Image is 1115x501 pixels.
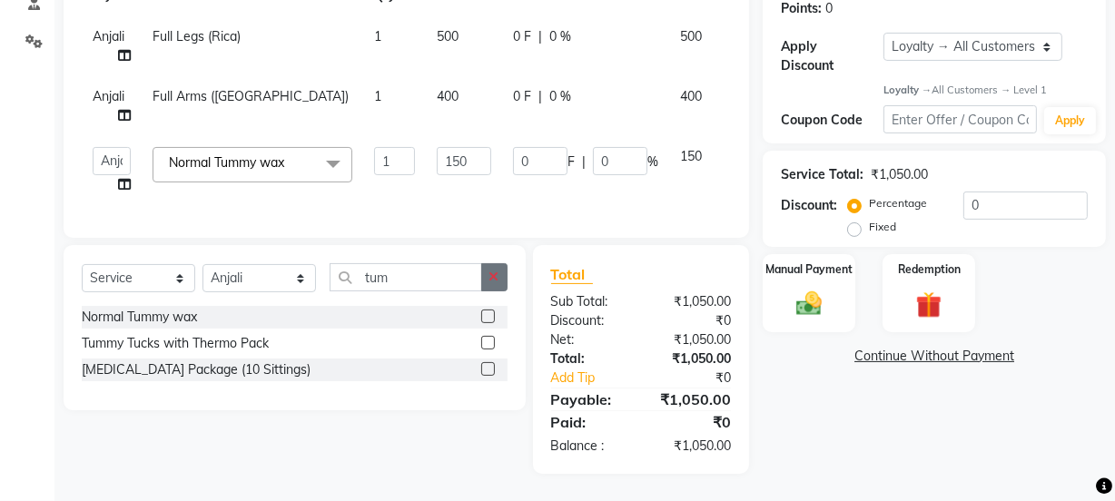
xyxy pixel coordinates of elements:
[513,87,531,106] span: 0 F
[658,368,745,388] div: ₹0
[538,388,641,410] div: Payable:
[437,88,459,104] span: 400
[582,152,586,172] span: |
[538,330,641,349] div: Net:
[374,28,381,44] span: 1
[781,111,883,130] div: Coupon Code
[538,411,641,433] div: Paid:
[374,88,381,104] span: 1
[869,195,927,211] label: Percentage
[567,152,575,172] span: F
[680,88,702,104] span: 400
[538,349,641,368] div: Total:
[538,27,542,46] span: |
[883,83,932,96] strong: Loyalty →
[538,87,542,106] span: |
[549,87,571,106] span: 0 %
[641,349,745,368] div: ₹1,050.00
[284,154,292,171] a: x
[538,311,641,330] div: Discount:
[641,292,745,311] div: ₹1,050.00
[549,27,571,46] span: 0 %
[869,219,896,235] label: Fixed
[788,289,830,319] img: _cash.svg
[781,37,883,75] div: Apply Discount
[153,88,349,104] span: Full Arms ([GEOGRAPHIC_DATA])
[765,261,853,278] label: Manual Payment
[538,437,641,456] div: Balance :
[883,83,1088,98] div: All Customers → Level 1
[93,88,124,104] span: Anjali
[641,388,745,410] div: ₹1,050.00
[1044,107,1096,134] button: Apply
[169,154,284,171] span: Normal Tummy wax
[680,28,702,44] span: 500
[513,27,531,46] span: 0 F
[437,28,459,44] span: 500
[82,334,269,353] div: Tummy Tucks with Thermo Pack
[781,196,837,215] div: Discount:
[898,261,961,278] label: Redemption
[538,368,658,388] a: Add Tip
[647,152,658,172] span: %
[781,165,863,184] div: Service Total:
[82,360,311,379] div: [MEDICAL_DATA] Package (10 Sittings)
[641,311,745,330] div: ₹0
[82,308,197,327] div: Normal Tummy wax
[641,330,745,349] div: ₹1,050.00
[538,292,641,311] div: Sub Total:
[641,437,745,456] div: ₹1,050.00
[153,28,241,44] span: Full Legs (Rica)
[766,347,1102,366] a: Continue Without Payment
[93,28,124,44] span: Anjali
[551,265,593,284] span: Total
[330,263,482,291] input: Search or Scan
[680,148,702,164] span: 150
[908,289,950,320] img: _gift.svg
[883,105,1037,133] input: Enter Offer / Coupon Code
[871,165,928,184] div: ₹1,050.00
[641,411,745,433] div: ₹0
